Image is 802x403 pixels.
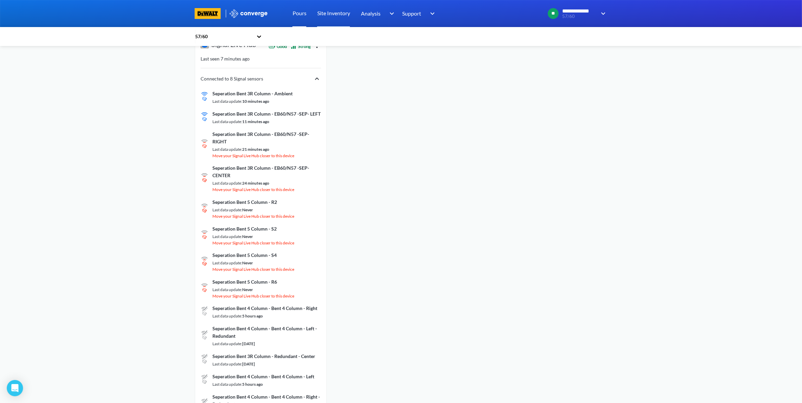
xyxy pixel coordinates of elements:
[212,225,277,232] span: Seperation Bent 5 Column - S2
[242,313,263,318] span: 5 hours ago
[212,293,294,300] span: Move your Signal Live Hub closer to this device
[195,8,229,19] a: branding logo
[212,240,294,246] span: Move your Signal Live Hub closer to this device
[313,75,321,83] img: chevron-right.svg
[242,99,269,104] span: 10 minutes ago
[212,213,294,220] span: Move your Signal Live Hub closer to this device
[298,43,311,50] span: Strong
[201,282,208,293] img: Weak nearby device connectivity strength
[242,234,253,239] span: Never
[201,138,208,149] img: Weak nearby device connectivity strength
[212,99,242,104] span: Last data update:
[201,354,208,364] img: Unknown nearby device connectivity strength
[201,75,263,82] span: Connected to 8 Signal sensors
[212,341,242,346] span: Last data update:
[597,9,608,18] img: downArrow.svg
[402,9,421,18] span: Support
[211,40,256,50] span: Signal Live Hub
[212,252,277,259] span: Seperation Bent 5 Column - S4
[201,374,208,385] img: Unknown nearby device connectivity strength
[212,110,321,118] span: Seperation Bent 3R Column - EB60/N57 -SEP- LEFT
[212,305,317,312] span: Seperation Bent 4 Column - Bent 4 Column - Right
[212,260,242,265] span: Last data update:
[212,131,321,145] span: Seperation Bent 3R Column - EB60/N57 -SEP-RIGHT
[195,33,253,40] div: 57/60
[242,287,253,292] span: Never
[242,382,263,387] span: 5 hours ago
[201,56,250,62] span: Last seen 7 minutes ago
[212,90,293,97] span: Seperation Bent 3R Column - Ambient
[201,203,208,213] img: Weak nearby device connectivity strength
[242,119,269,124] span: 11 minutes ago
[201,111,208,122] img: Strong nearby device connectivity strength
[212,164,321,179] span: Seperation Bent 3R Column - EB60/N57 -SEP- CENTER
[426,9,437,18] img: downArrow.svg
[201,91,208,102] img: Strong nearby device connectivity strength
[201,330,208,340] img: Unknown nearby device connectivity strength
[212,361,242,366] span: Last data update:
[201,172,208,183] img: Weak nearby device connectivity strength
[212,181,242,186] span: Last data update:
[269,43,275,50] img: Battery good
[242,341,255,346] span: [DATE]
[212,373,314,380] span: Seperation Bent 4 Column - Bent 4 Column - Left
[361,9,381,18] span: Analysis
[212,382,242,387] span: Last data update:
[242,207,253,212] span: Never
[212,325,321,340] span: Seperation Bent 4 Column - Bent 4 Column - Left - Redundant
[212,287,242,292] span: Last data update:
[242,147,269,152] span: 21 minutes ago
[242,361,255,366] span: [DATE]
[7,380,23,396] div: Open Intercom Messenger
[212,207,242,212] span: Last data update:
[212,198,277,206] span: Seperation Bent 5 Column - R2
[313,41,321,49] img: more.svg
[242,181,269,186] span: 24 minutes ago
[212,147,242,152] span: Last data update:
[277,43,287,50] span: Good
[385,9,396,18] img: downArrow.svg
[212,153,294,159] span: Move your Signal Live Hub closer to this device
[195,8,221,19] img: branding logo
[201,229,208,240] img: Weak nearby device connectivity strength
[212,234,242,239] span: Last data update:
[563,14,597,19] span: 57/60
[201,40,209,48] img: live-hub.svg
[212,266,294,273] span: Move your Signal Live Hub closer to this device
[212,278,277,286] span: Seperation Bent 5 Column - R6
[212,187,294,193] span: Move your Signal Live Hub closer to this device
[212,119,242,124] span: Last data update:
[212,353,315,360] span: Seperation Bent 3R Column - Redundant - Center
[229,9,268,18] img: logo_ewhite.svg
[242,260,253,265] span: Never
[290,43,297,49] img: Network connectivity strong
[201,306,208,316] img: Unknown nearby device connectivity strength
[212,313,242,318] span: Last data update:
[201,256,208,266] img: Weak nearby device connectivity strength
